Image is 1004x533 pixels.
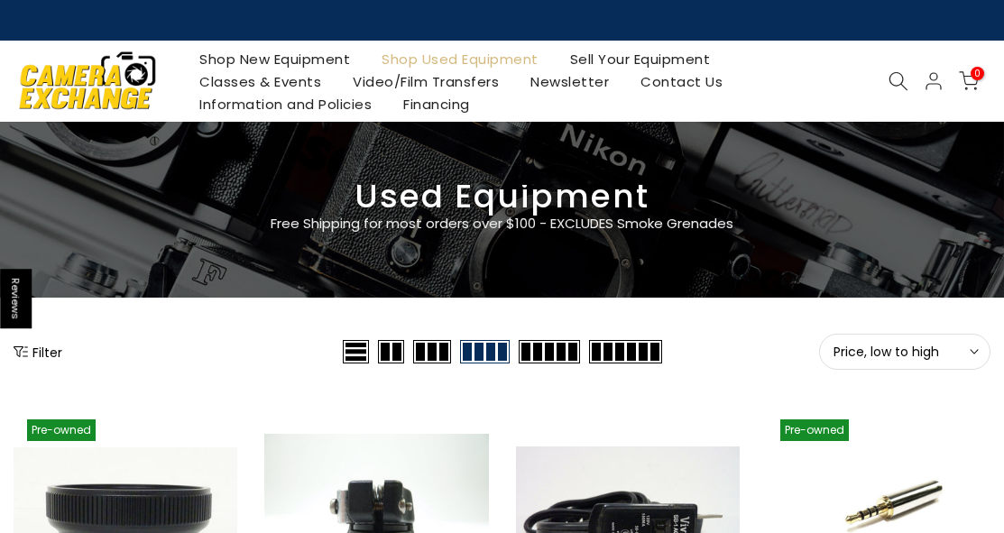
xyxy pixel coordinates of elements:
[971,67,984,80] span: 0
[625,70,739,93] a: Contact Us
[388,93,486,115] a: Financing
[14,343,62,361] button: Show filters
[959,71,979,91] a: 0
[184,48,366,70] a: Shop New Equipment
[164,213,841,234] p: Free Shipping for most orders over $100 - EXCLUDES Smoke Grenades
[819,334,990,370] button: Price, low to high
[14,185,990,208] h3: Used Equipment
[515,70,625,93] a: Newsletter
[554,48,726,70] a: Sell Your Equipment
[337,70,515,93] a: Video/Film Transfers
[184,93,388,115] a: Information and Policies
[834,344,976,360] span: Price, low to high
[366,48,555,70] a: Shop Used Equipment
[184,70,337,93] a: Classes & Events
